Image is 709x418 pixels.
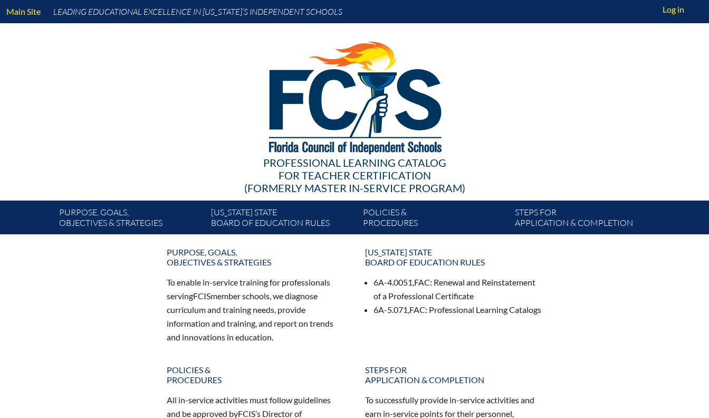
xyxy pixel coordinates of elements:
[51,156,658,194] div: Professional Learning Catalog (formerly Master In-service Program)
[193,291,210,301] span: FCIS
[409,305,425,315] span: FAC
[359,360,549,389] a: Steps forapplication & completion
[414,277,430,287] span: FAC
[279,169,431,182] span: for Teacher Certification
[373,275,542,303] li: 6A-4.0051, : Renewal and Reinstatement of a Professional Certificate
[373,303,542,317] li: 6A-5.071, : Professional Learning Catalogs
[160,243,350,271] a: Purpose, goals,objectives & strategies
[511,205,663,234] a: Steps forapplication & completion
[55,205,207,234] a: Purpose, goals,objectives & strategies
[359,205,511,234] a: Policies &Procedures
[160,360,350,389] a: Policies &Procedures
[207,205,359,234] a: [US_STATE] StateBoard of Education rules
[663,3,684,16] span: Log in
[246,23,464,167] img: FCISlogo221.eps
[167,275,344,344] p: To enable in-service training for professionals serving member schools, we diagnose curriculum an...
[2,4,45,18] a: Main Site
[359,243,549,271] a: [US_STATE] StateBoard of Education rules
